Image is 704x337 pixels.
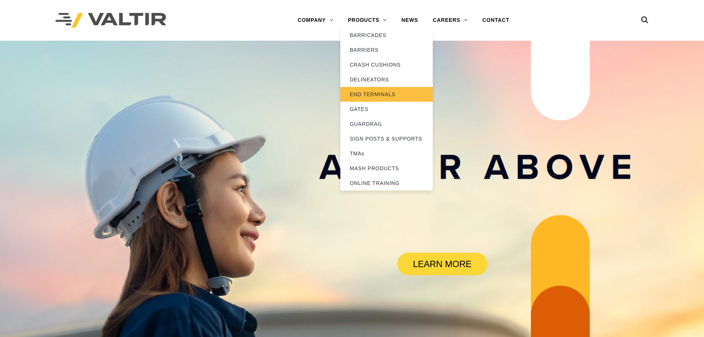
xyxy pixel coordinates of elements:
a: BARRIERS [340,43,433,57]
a: DELINEATORS [340,72,433,87]
a: GUARDRAIL [340,117,433,131]
a: COMPANY [290,13,340,28]
a: CONTACT [475,13,517,28]
a: SIGN POSTS & SUPPORTS [340,131,433,146]
a: GATES [340,102,433,117]
a: ONLINE TRAINING [340,176,433,191]
a: CRASH CUSHIONS [340,57,433,72]
a: NEWS [394,13,425,28]
img: Valtir [55,13,166,28]
a: PRODUCTS [340,13,394,28]
a: LEARN MORE [397,253,487,275]
a: MASH PRODUCTS [340,161,433,176]
a: CAREERS [425,13,475,28]
a: END TERMINALS [340,87,433,102]
a: TMAs [340,146,433,161]
a: BARRICADES [340,28,433,43]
